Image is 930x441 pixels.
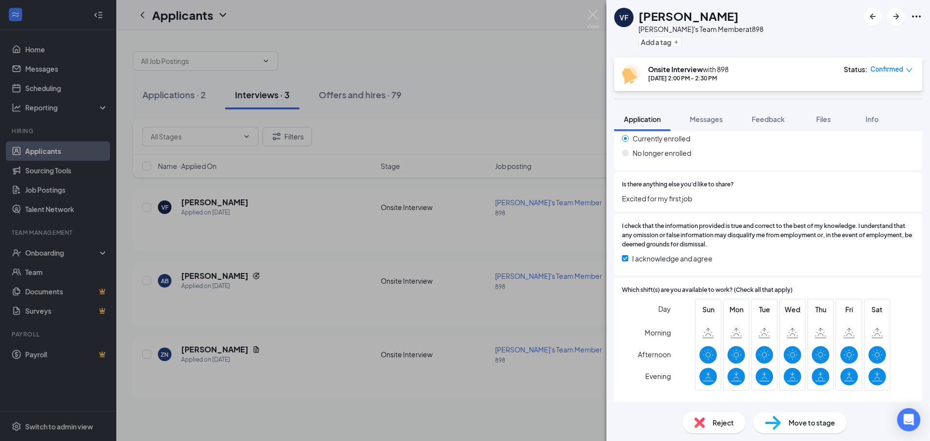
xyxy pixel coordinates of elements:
svg: ArrowRight [890,11,902,22]
span: Sun [699,304,717,315]
h1: [PERSON_NAME] [638,8,739,24]
span: Messages [690,115,723,123]
svg: Plus [673,39,679,45]
div: Open Intercom Messenger [897,408,920,431]
span: Tue [756,304,773,315]
div: with 898 [648,64,728,74]
span: Feedback [752,115,785,123]
span: Is there anything else you'd like to share? [622,180,734,189]
svg: ArrowLeftNew [867,11,879,22]
span: I acknowledge and agree [632,253,713,264]
button: ArrowLeftNew [864,8,882,25]
span: down [906,67,913,74]
div: VF [620,13,628,22]
span: Evening [645,367,671,385]
span: Currently enrolled [633,133,690,144]
span: I check that the information provided is true and correct to the best of my knowledge. I understa... [622,222,914,249]
span: Reject [713,417,734,428]
div: Status : [844,64,868,74]
button: ArrowRight [887,8,905,25]
span: Afternoon [638,346,671,363]
span: Fri [840,304,858,315]
div: [PERSON_NAME]'s Team Member at 898 [638,24,763,34]
span: Sat [868,304,886,315]
span: No longer enrolled [633,148,691,158]
span: Morning [645,324,671,341]
span: Confirmed [870,64,903,74]
span: Application [624,115,661,123]
span: Day [658,304,671,314]
span: Which shift(s) are you available to work? (Check all that apply) [622,286,792,295]
span: Move to stage [789,417,835,428]
svg: Ellipses [911,11,922,22]
span: Files [816,115,831,123]
div: [DATE] 2:00 PM - 2:30 PM [648,74,728,82]
span: Mon [728,304,745,315]
span: Excited for my first job [622,193,914,204]
button: PlusAdd a tag [638,37,682,47]
span: Wed [784,304,801,315]
span: Thu [812,304,829,315]
span: Info [866,115,879,123]
b: Onsite Interview [648,65,703,74]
